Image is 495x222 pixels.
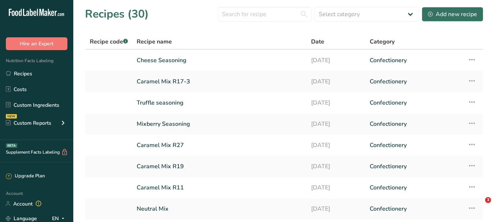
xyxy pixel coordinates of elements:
div: Add new recipe [428,10,477,19]
div: NEW [6,114,17,118]
a: Caramel Mix R11 [137,180,302,195]
a: Neutral Mix [137,201,302,217]
div: BETA [6,143,17,148]
a: [DATE] [311,159,361,174]
a: Confectionery [370,95,459,110]
span: Recipe name [137,37,172,46]
a: [DATE] [311,53,361,68]
a: [DATE] [311,95,361,110]
a: Confectionery [370,53,459,68]
a: Caramel Mix R27 [137,138,302,153]
a: Confectionery [370,116,459,132]
a: Caramel Mix R17-3 [137,74,302,89]
a: [DATE] [311,180,361,195]
iframe: Intercom live chat [470,197,488,215]
span: 3 [485,197,491,203]
a: Truffle seasoning [137,95,302,110]
button: Add new recipe [422,7,483,22]
div: Upgrade Plan [6,173,45,180]
input: Search for recipe [218,7,311,22]
span: Date [311,37,324,46]
a: Caramel Mix R19 [137,159,302,174]
a: Confectionery [370,180,459,195]
h1: Recipes (30) [85,6,149,22]
span: Recipe code [90,38,128,46]
span: Category [370,37,395,46]
a: Mixberry Seasoning [137,116,302,132]
div: Custom Reports [6,119,51,127]
a: [DATE] [311,138,361,153]
a: [DATE] [311,74,361,89]
a: Confectionery [370,201,459,217]
a: [DATE] [311,116,361,132]
a: Cheese Seasoning [137,53,302,68]
button: Hire an Expert [6,37,67,50]
a: Confectionery [370,74,459,89]
a: Confectionery [370,159,459,174]
a: Confectionery [370,138,459,153]
a: [DATE] [311,201,361,217]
